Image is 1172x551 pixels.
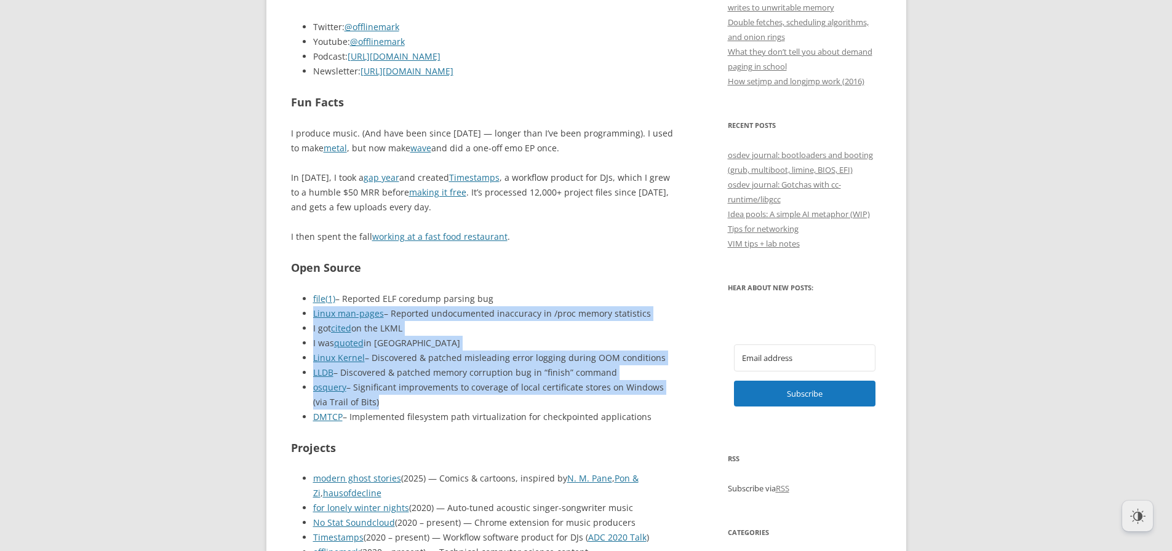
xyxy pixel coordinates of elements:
a: metal [324,142,347,154]
a: Pon & Zi [313,472,639,499]
a: Double fetches, scheduling algorithms, and onion rings [728,17,869,42]
li: – Significant improvements to coverage of local certificate stores on Windows (via Trail of Bits) [313,380,676,410]
a: [URL][DOMAIN_NAME] [361,65,453,77]
li: Podcast: [313,49,676,64]
a: Timestamps [313,531,364,543]
a: VIM tips + lab notes [728,238,800,249]
li: – Reported ELF coredump parsing bug [313,291,676,306]
a: Linux man-pages [313,307,384,319]
p: In [DATE], I took a and created , a workflow product for DJs, which I grew to a humble $50 MRR be... [291,170,676,215]
li: I got on the LKML [313,321,676,336]
a: What they don’t tell you about demand paging in school [728,46,872,72]
a: No Stat Soundcloud [313,517,395,528]
a: Timestamps [449,172,500,183]
a: RSS [776,483,789,494]
a: quoted [334,337,364,349]
a: Linux Kernel [313,352,365,363]
a: for lonely winter nights [313,502,409,513]
a: hausofdecline [323,487,381,499]
a: [URL][DOMAIN_NAME] [348,50,440,62]
a: modern ghost stories [313,472,401,484]
a: cited [331,322,351,334]
h2: Open Source [291,259,676,277]
input: Email address [734,344,875,371]
a: file(1) [313,293,335,304]
li: Newsletter: [313,64,676,79]
li: – Implemented filesystem path virtualization for checkpointed applications [313,410,676,424]
li: Youtube: [313,34,676,49]
li: (2020 – present) — Workflow software product for DJs ( ) [313,530,676,545]
p: I then spent the fall . [291,229,676,244]
li: (2020 – present) — Chrome extension for music producers [313,515,676,530]
h3: RSS [728,451,882,466]
a: making it free [409,186,466,198]
a: osquery [313,381,346,393]
a: working at a fast food restaurant [372,231,508,242]
a: LLDB [313,367,333,378]
a: gap year [364,172,399,183]
a: Tips for networking [728,223,799,234]
p: I produce music. (And have been since [DATE] — longer than I’ve been programming). I used to make... [291,126,676,156]
span: – Discovered & patched memory corruption bug in “finish” command [333,367,617,378]
p: Subscribe via [728,481,882,496]
li: (2025) — Comics & cartoons, inspired by , , [313,471,676,501]
a: osdev journal: Gotchas with cc-runtime/libgcc [728,179,841,205]
a: How setjmp and longjmp work (2016) [728,76,864,87]
li: – Discovered & patched misleading error logging during OOM conditions [313,351,676,365]
a: @offlinemark [345,21,399,33]
h3: Recent Posts [728,118,882,133]
h2: Fun Facts [291,93,676,111]
a: DMTCP [313,411,343,422]
button: Subscribe [734,381,875,406]
h3: Categories [728,525,882,540]
h3: Hear about new posts: [728,280,882,295]
a: @offlinemark [350,36,405,47]
a: wave [410,142,431,154]
a: osdev journal: bootloaders and booting (grub, multiboot, limine, BIOS, EFI) [728,149,873,175]
a: Idea pools: A simple AI metaphor (WIP) [728,208,870,220]
a: N. M. Pane [567,472,612,484]
li: – Reported undocumented inaccuracy in /proc memory statistics [313,306,676,321]
a: ADC 2020 Talk [588,531,647,543]
li: I was in [GEOGRAPHIC_DATA] [313,336,676,351]
li: (2020) — Auto-tuned acoustic singer-songwriter music [313,501,676,515]
h2: Projects [291,439,676,457]
li: Twitter: [313,20,676,34]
